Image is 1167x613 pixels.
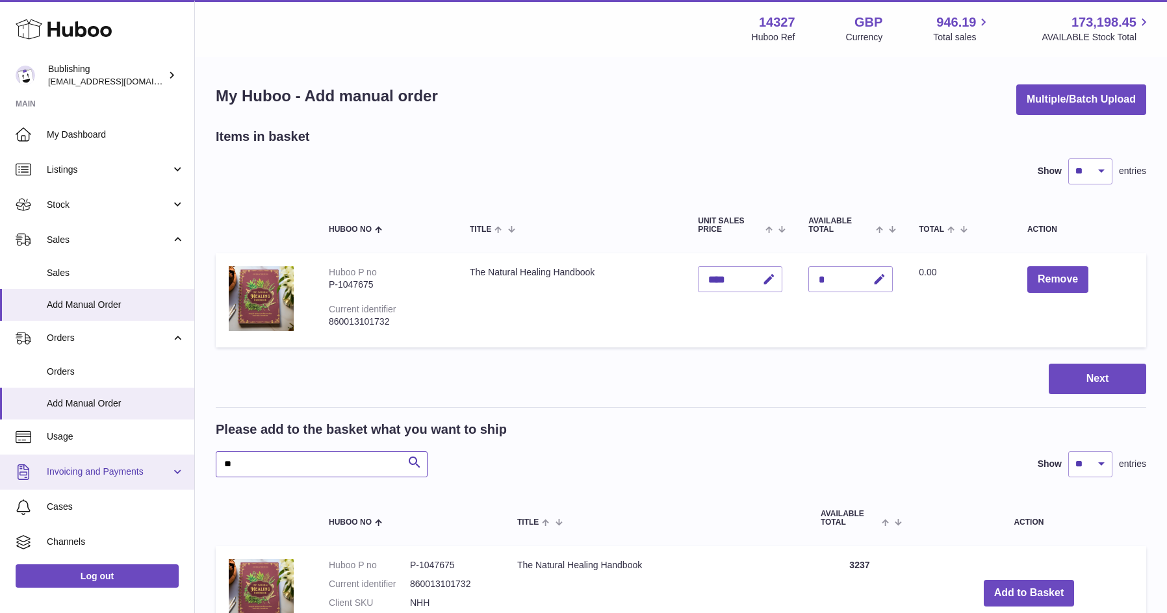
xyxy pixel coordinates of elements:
[1119,458,1146,470] span: entries
[854,14,882,31] strong: GBP
[1042,14,1151,44] a: 173,198.45 AVAILABLE Stock Total
[912,497,1146,540] th: Action
[329,597,410,609] dt: Client SKU
[47,536,185,548] span: Channels
[329,267,377,277] div: Huboo P no
[410,578,491,590] dd: 860013101732
[410,597,491,609] dd: NHH
[933,31,991,44] span: Total sales
[47,234,171,246] span: Sales
[47,267,185,279] span: Sales
[48,63,165,88] div: Bublishing
[457,253,685,347] td: The Natural Healing Handbook
[410,559,491,571] dd: P-1047675
[1119,165,1146,177] span: entries
[216,86,438,106] h1: My Huboo - Add manual order
[1027,225,1133,234] div: Action
[47,332,171,344] span: Orders
[47,501,185,513] span: Cases
[1038,165,1062,177] label: Show
[984,580,1075,607] button: Add to Basket
[919,267,936,277] span: 0.00
[47,466,171,478] span: Invoicing and Payments
[919,225,944,234] span: Total
[821,510,878,527] span: AVAILABLE Total
[698,217,762,234] span: Unit Sales Price
[329,225,372,234] span: Huboo no
[1038,458,1062,470] label: Show
[1016,84,1146,115] button: Multiple/Batch Upload
[1071,14,1136,31] span: 173,198.45
[329,316,444,328] div: 860013101732
[47,129,185,141] span: My Dashboard
[329,559,410,571] dt: Huboo P no
[16,66,35,85] img: maricar@bublishing.com
[329,279,444,291] div: P-1047675
[1049,364,1146,394] button: Next
[47,397,185,410] span: Add Manual Order
[47,366,185,378] span: Orders
[329,518,372,527] span: Huboo no
[47,431,185,443] span: Usage
[470,225,491,234] span: Title
[47,164,171,176] span: Listings
[48,76,191,86] span: [EMAIL_ADDRESS][DOMAIN_NAME]
[1042,31,1151,44] span: AVAILABLE Stock Total
[846,31,883,44] div: Currency
[47,299,185,311] span: Add Manual Order
[329,304,396,314] div: Current identifier
[752,31,795,44] div: Huboo Ref
[936,14,976,31] span: 946.19
[216,128,310,145] h2: Items in basket
[517,518,539,527] span: Title
[808,217,873,234] span: AVAILABLE Total
[1027,266,1088,293] button: Remove
[229,266,294,331] img: The Natural Healing Handbook
[933,14,991,44] a: 946.19 Total sales
[47,199,171,211] span: Stock
[16,564,179,588] a: Log out
[759,14,795,31] strong: 14327
[329,578,410,590] dt: Current identifier
[216,421,507,438] h2: Please add to the basket what you want to ship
